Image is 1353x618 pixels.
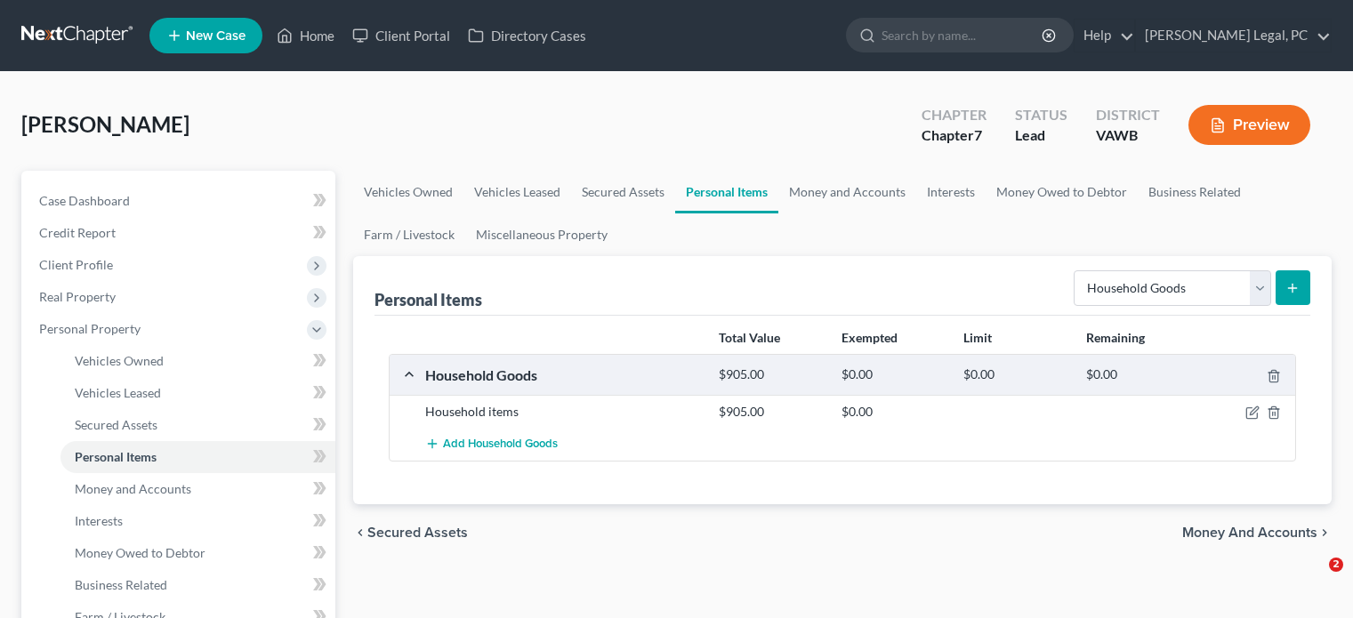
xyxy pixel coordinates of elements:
[459,20,595,52] a: Directory Cases
[963,330,992,345] strong: Limit
[60,473,335,505] a: Money and Accounts
[443,437,558,452] span: Add Household Goods
[1096,125,1160,146] div: VAWB
[374,289,482,310] div: Personal Items
[353,213,465,256] a: Farm / Livestock
[1136,20,1331,52] a: [PERSON_NAME] Legal, PC
[463,171,571,213] a: Vehicles Leased
[367,526,468,540] span: Secured Assets
[39,225,116,240] span: Credit Report
[842,330,898,345] strong: Exempted
[833,403,954,421] div: $0.00
[1182,526,1332,540] button: Money and Accounts chevron_right
[75,545,205,560] span: Money Owed to Debtor
[353,526,367,540] i: chevron_left
[39,257,113,272] span: Client Profile
[1317,526,1332,540] i: chevron_right
[1015,125,1067,146] div: Lead
[75,481,191,496] span: Money and Accounts
[916,171,986,213] a: Interests
[60,569,335,601] a: Business Related
[186,29,246,43] span: New Case
[778,171,916,213] a: Money and Accounts
[353,171,463,213] a: Vehicles Owned
[21,111,189,137] span: [PERSON_NAME]
[1075,20,1134,52] a: Help
[675,171,778,213] a: Personal Items
[60,409,335,441] a: Secured Assets
[1329,558,1343,572] span: 2
[75,449,157,464] span: Personal Items
[1188,105,1310,145] button: Preview
[1086,330,1145,345] strong: Remaining
[425,428,558,461] button: Add Household Goods
[710,403,832,421] div: $905.00
[465,213,618,256] a: Miscellaneous Property
[60,377,335,409] a: Vehicles Leased
[75,385,161,400] span: Vehicles Leased
[571,171,675,213] a: Secured Assets
[25,185,335,217] a: Case Dashboard
[75,353,164,368] span: Vehicles Owned
[1138,171,1252,213] a: Business Related
[353,526,468,540] button: chevron_left Secured Assets
[25,217,335,249] a: Credit Report
[60,505,335,537] a: Interests
[954,366,1076,383] div: $0.00
[1293,558,1335,600] iframe: Intercom live chat
[75,417,157,432] span: Secured Assets
[1096,105,1160,125] div: District
[922,105,987,125] div: Chapter
[416,403,710,421] div: Household items
[39,193,130,208] span: Case Dashboard
[882,19,1044,52] input: Search by name...
[974,126,982,143] span: 7
[833,366,954,383] div: $0.00
[75,513,123,528] span: Interests
[1182,526,1317,540] span: Money and Accounts
[1015,105,1067,125] div: Status
[922,125,987,146] div: Chapter
[75,577,167,592] span: Business Related
[39,289,116,304] span: Real Property
[1077,366,1199,383] div: $0.00
[60,345,335,377] a: Vehicles Owned
[39,321,141,336] span: Personal Property
[710,366,832,383] div: $905.00
[268,20,343,52] a: Home
[343,20,459,52] a: Client Portal
[986,171,1138,213] a: Money Owed to Debtor
[60,441,335,473] a: Personal Items
[719,330,780,345] strong: Total Value
[60,537,335,569] a: Money Owed to Debtor
[416,365,710,384] div: Household Goods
